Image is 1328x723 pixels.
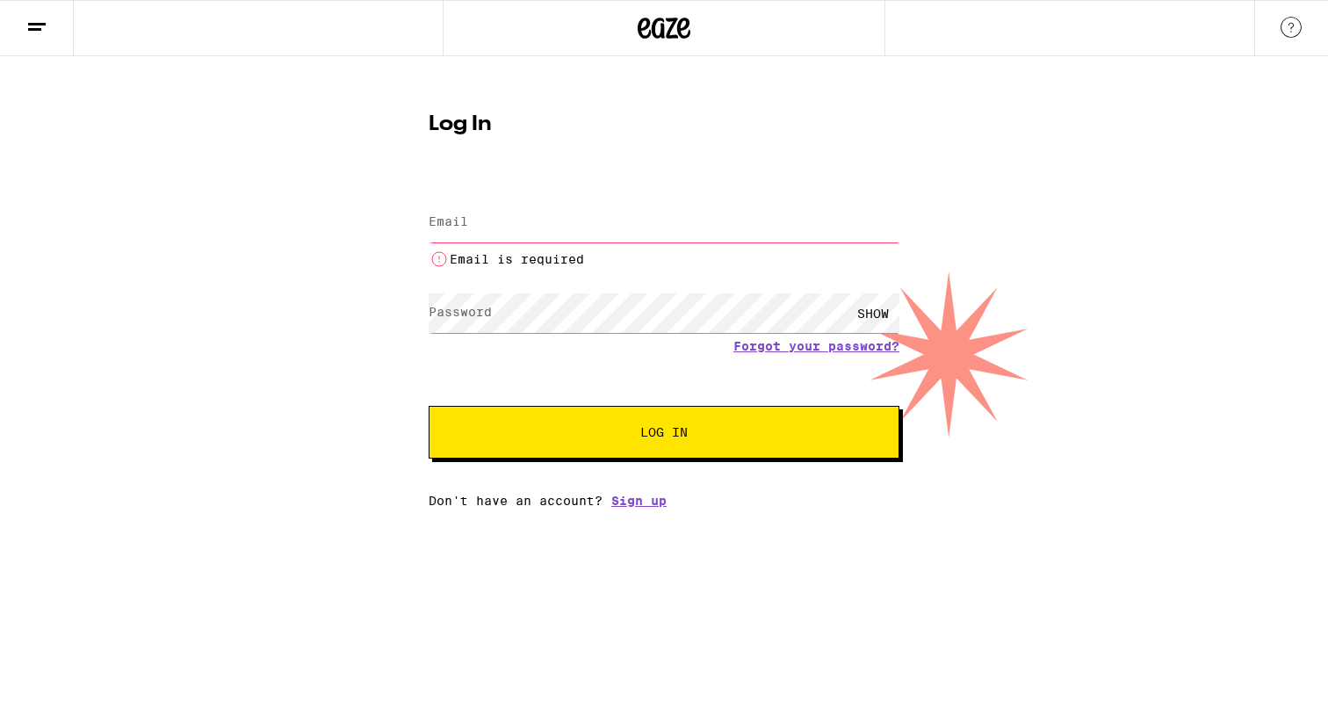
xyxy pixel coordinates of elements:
[11,12,126,26] span: Hi. Need any help?
[429,214,468,228] label: Email
[429,494,899,508] div: Don't have an account?
[640,426,688,438] span: Log In
[429,203,899,242] input: Email
[429,114,899,135] h1: Log In
[429,305,492,319] label: Password
[733,339,899,353] a: Forgot your password?
[847,293,899,333] div: SHOW
[429,406,899,459] button: Log In
[611,494,667,508] a: Sign up
[429,249,899,270] li: Email is required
